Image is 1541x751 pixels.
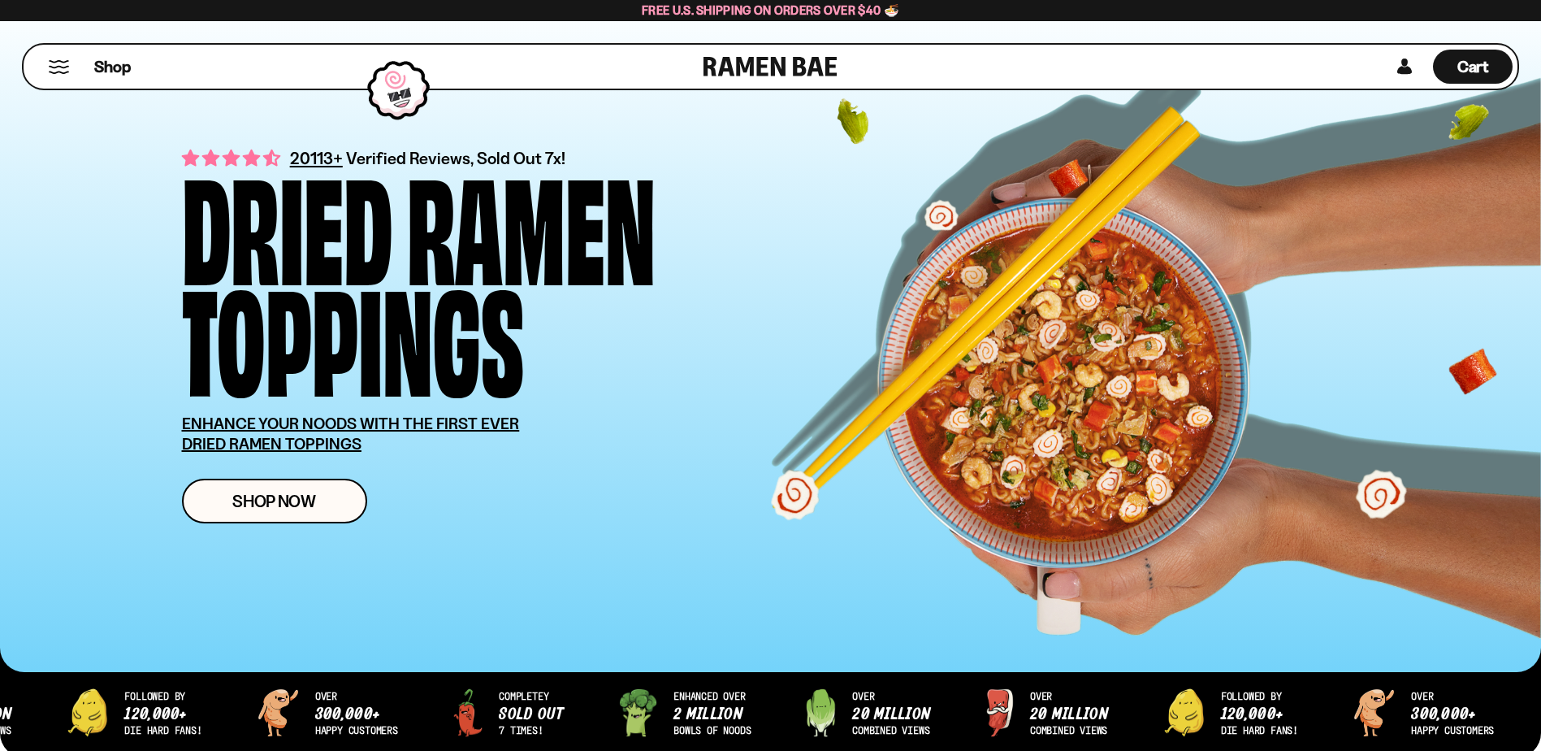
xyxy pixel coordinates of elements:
[94,50,131,84] a: Shop
[407,167,656,278] div: Ramen
[1433,45,1513,89] a: Cart
[182,278,524,389] div: Toppings
[232,493,316,510] span: Shop Now
[642,2,899,18] span: Free U.S. Shipping on Orders over $40 🍜
[182,479,367,523] a: Shop Now
[182,167,392,278] div: Dried
[48,60,70,74] button: Mobile Menu Trigger
[94,56,131,78] span: Shop
[1457,57,1489,76] span: Cart
[182,414,520,454] u: ENHANCE YOUR NOODS WITH THE FIRST EVER DRIED RAMEN TOPPINGS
